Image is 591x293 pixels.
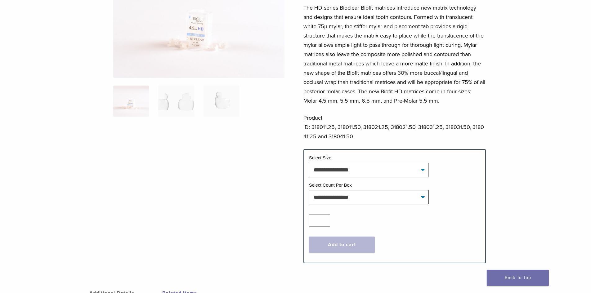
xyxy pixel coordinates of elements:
img: Biofit HD Series - Image 3 [204,86,239,117]
img: Posterior-Biofit-HD-Series-Matrices-324x324.jpg [113,86,149,117]
label: Select Count Per Box [309,183,352,188]
label: Select Size [309,155,331,160]
p: Product ID: 318011.25, 318011.50, 318021.25, 318021.50, 318031.25, 318031.50, 318041.25 and 31804... [303,113,486,141]
a: Back To Top [487,270,549,286]
p: The HD series Bioclear Biofit matrices introduce new matrix technology and designs that ensure id... [303,3,486,105]
button: Add to cart [309,237,375,253]
img: Biofit HD Series - Image 2 [158,86,194,117]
